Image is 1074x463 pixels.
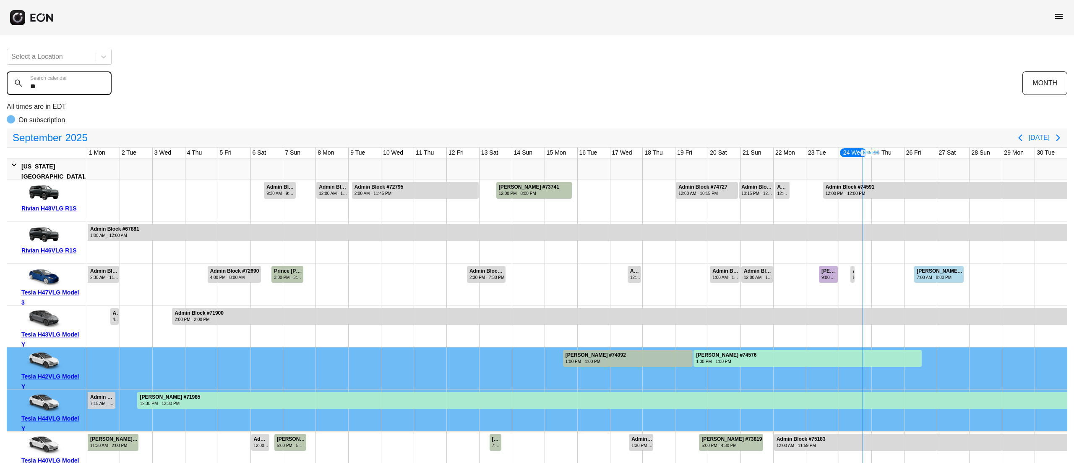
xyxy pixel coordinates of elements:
div: 9:30 AM - 9:30 AM [266,190,295,197]
div: 12:30 PM - 11:00 PM [630,274,640,281]
div: Rented for 1 days by Admin Block Current status is rental [628,431,654,451]
div: 3 Wed [153,147,173,158]
div: Rented for 1 days by Admin Block Current status is rental [627,263,641,283]
div: Admin Block #74728 [777,184,789,190]
div: Rented for 1 days by Admin Block Current status is rental [741,263,774,283]
div: 1:00 AM - 11:30 PM [712,274,739,281]
img: car [21,392,63,413]
div: 1:00 AM - 12:00 AM [90,232,139,239]
div: Rented for 1 days by Admin Block Current status is rental [774,179,790,199]
div: Rented for 4 days by Ashleigh TamaraKiven Current status is completed [563,347,693,367]
button: September2025 [8,129,93,146]
div: 14 Sun [512,147,534,158]
span: menu [1054,11,1064,21]
div: [PERSON_NAME] #74576 [696,352,756,358]
div: 2 Tue [120,147,138,158]
div: 4:00 PM - 8:00 AM [210,274,259,281]
div: Admin Block #74591 [826,184,875,190]
button: [DATE] [1029,130,1050,145]
div: Tesla H47VLG Model 3 [21,287,84,308]
div: 1:30 PM - 8:00 AM [631,442,652,449]
div: [US_STATE][GEOGRAPHIC_DATA], [GEOGRAPHIC_DATA] [21,161,86,192]
div: 10 Wed [381,147,405,158]
div: 26 Fri [905,147,923,158]
div: Rivian H48VLG R1S [21,203,84,213]
img: car [21,224,63,245]
div: 4 Thu [185,147,204,158]
div: Rented for 1 days by Jonathan Osei Current status is completed [489,431,502,451]
div: [PERSON_NAME] #74092 [566,352,626,358]
div: 2:30 PM - 7:30 PM [469,274,505,281]
div: Rented for 1 days by Steeve Laurent Current status is completed [274,431,307,451]
img: car [21,350,63,371]
div: 17 Wed [610,147,634,158]
div: 12:00 AM - 10:15 PM [678,190,727,197]
div: Rented for 2 days by Admin Block Current status is rental [675,179,738,199]
div: 29 Mon [1002,147,1025,158]
div: 11 Thu [414,147,435,158]
div: 24 Wed [839,147,868,158]
span: September [11,129,63,146]
div: 30 Tue [1035,147,1056,158]
div: Rented for 225 days by Admin Block Current status is rental [87,221,1068,241]
div: Rented for 2 days by Admin Block Current status is rental [738,179,774,199]
div: 18 Thu [643,147,664,158]
div: 5:00 PM - 5:00 PM [277,442,305,449]
div: Admin Block #74403 [631,436,652,442]
div: 12:30 AM - 12:00 PM [777,190,789,197]
div: Rented for 1 days by Prince Schaumburg Current status is completed [271,263,304,283]
div: 12:00 PM - 12:00 PM [826,190,875,197]
div: [PERSON_NAME] #73819 [701,436,762,442]
div: Rented for 4 days by Admin Block Current status is rental [352,179,479,199]
div: Admin Block #70137 [319,184,348,190]
div: Rented for 7 days by Ashleigh TamaraKiven Current status is rental [693,347,922,367]
div: Admin Block #71900 [175,310,224,316]
div: Admin Block #72056 [90,268,118,274]
img: car [21,266,63,287]
div: Admin Block #72795 [355,184,404,190]
div: 9:00 AM - 11:30 PM [821,274,837,281]
div: Admin Block #74390 [630,268,640,274]
div: Rented for 2 days by Admin Block Current status is rental [316,179,349,199]
div: [PERSON_NAME] #74265 [821,268,837,274]
div: Admin Block #73739 [469,268,505,274]
span: 2025 [63,129,89,146]
div: 4:30 PM - 11:30 PM [113,316,118,323]
img: car [21,434,63,455]
div: [PERSON_NAME] #73741 [499,184,559,190]
div: 19 Fri [675,147,694,158]
div: 2:00 PM - 2:00 PM [175,316,224,323]
div: [PERSON_NAME] #68890 [90,436,138,442]
button: Previous page [1012,129,1029,146]
div: Rented for 2 days by Admin Block Current status is rental [87,263,120,283]
div: 1 Mon [87,147,107,158]
div: Rented for 119 days by Admin Block Current status is rental [823,179,1068,199]
div: 20 Sat [708,147,728,158]
div: Tesla H42VLG Model Y [21,371,84,392]
div: Rented for 1 days by Admin Block Current status is rental [263,179,296,199]
div: Admin Block #75419 [853,268,854,274]
div: [PERSON_NAME] #75354 [917,268,963,274]
div: 21 Sun [741,147,763,158]
div: Rented for 151 days by Admin Block Current status is rental [172,305,1068,325]
div: Rented for 30 days by Jacqueline Caraballo Current status is rental [137,389,1068,409]
div: Admin Block #72310 [113,310,118,316]
div: 12 Fri [447,147,465,158]
div: 2:30 AM - 11:45 PM [90,274,118,281]
div: [PERSON_NAME] #71985 [140,394,200,400]
div: Admin Block #67881 [90,226,139,232]
div: 9 Tue [349,147,367,158]
div: 7:15 AM - 9:00 PM [90,400,115,407]
div: 12:30 PM - 12:30 PM [140,400,200,407]
div: 8:00 AM - 9:00 AM [853,274,854,281]
div: Rented for 1 days by Admin Block Current status is rental [251,431,270,451]
div: Rented for 1 days by Aaron Cohen Current status is cleaning [819,263,838,283]
button: MONTH [1022,71,1067,95]
div: 16 Tue [578,147,599,158]
div: 7:00 AM - 8:00 PM [917,274,963,281]
div: 27 Sat [937,147,957,158]
div: Admin Block #71987 [90,394,115,400]
div: Rented for 2 days by Shakera Snowden Current status is open [914,263,964,283]
div: Rented for 2 days by Dasom Lee Current status is completed [699,431,763,451]
div: 1:00 PM - 1:00 PM [696,358,756,365]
